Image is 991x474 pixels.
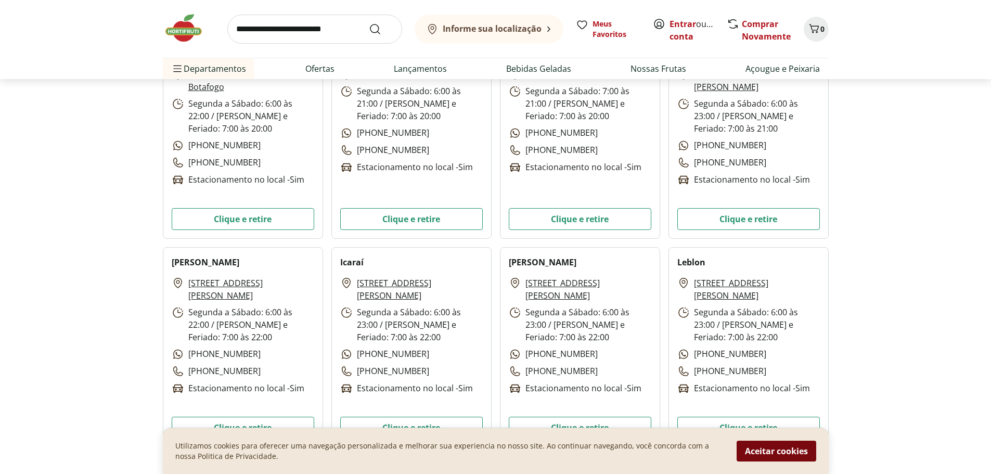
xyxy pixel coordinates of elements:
[340,208,483,230] button: Clique e retire
[415,15,563,44] button: Informe sua localização
[509,126,598,139] p: [PHONE_NUMBER]
[172,382,304,395] p: Estacionamento no local - Sim
[677,348,766,361] p: [PHONE_NUMBER]
[509,161,641,174] p: Estacionamento no local - Sim
[630,62,686,75] a: Nossas Frutas
[670,18,727,42] a: Criar conta
[670,18,696,30] a: Entrar
[172,208,314,230] button: Clique e retire
[340,348,429,361] p: [PHONE_NUMBER]
[340,256,364,268] h2: Icaraí
[677,365,766,378] p: [PHONE_NUMBER]
[742,18,791,42] a: Comprar Novamente
[172,417,314,439] button: Clique e retire
[340,85,483,122] p: Segunda a Sábado: 6:00 às 21:00 / [PERSON_NAME] e Feriado: 7:00 às 20:00
[576,19,640,40] a: Meus Favoritos
[677,208,820,230] button: Clique e retire
[172,365,261,378] p: [PHONE_NUMBER]
[340,417,483,439] button: Clique e retire
[394,62,447,75] a: Lançamentos
[509,306,651,343] p: Segunda a Sábado: 6:00 às 23:00 / [PERSON_NAME] e Feriado: 7:00 às 22:00
[175,441,724,462] p: Utilizamos cookies para oferecer uma navegação personalizada e melhorar sua experiencia no nosso ...
[163,12,215,44] img: Hortifruti
[694,68,820,93] a: [STREET_ADDRESS][PERSON_NAME]
[677,382,810,395] p: Estacionamento no local - Sim
[340,161,473,174] p: Estacionamento no local - Sim
[340,382,473,395] p: Estacionamento no local - Sim
[737,441,816,462] button: Aceitar cookies
[677,139,766,152] p: [PHONE_NUMBER]
[172,156,261,169] p: [PHONE_NUMBER]
[305,62,334,75] a: Ofertas
[670,18,716,43] span: ou
[357,277,483,302] a: [STREET_ADDRESS][PERSON_NAME]
[340,306,483,343] p: Segunda a Sábado: 6:00 às 23:00 / [PERSON_NAME] e Feriado: 7:00 às 22:00
[509,85,651,122] p: Segunda a Sábado: 7:00 às 21:00 / [PERSON_NAME] e Feriado: 7:00 às 20:00
[509,144,598,157] p: [PHONE_NUMBER]
[172,97,314,135] p: Segunda a Sábado: 6:00 às 22:00 / [PERSON_NAME] e Feriado: 7:00 às 20:00
[820,24,825,34] span: 0
[677,417,820,439] button: Clique e retire
[509,382,641,395] p: Estacionamento no local - Sim
[677,156,766,169] p: [PHONE_NUMBER]
[340,365,429,378] p: [PHONE_NUMBER]
[593,19,640,40] span: Meus Favoritos
[509,348,598,361] p: [PHONE_NUMBER]
[506,62,571,75] a: Bebidas Geladas
[804,17,829,42] button: Carrinho
[172,173,304,186] p: Estacionamento no local - Sim
[171,56,184,81] button: Menu
[509,417,651,439] button: Clique e retire
[677,306,820,343] p: Segunda a Sábado: 6:00 às 23:00 / [PERSON_NAME] e Feriado: 7:00 às 22:00
[172,139,261,152] p: [PHONE_NUMBER]
[677,173,810,186] p: Estacionamento no local - Sim
[525,277,651,302] a: [STREET_ADDRESS][PERSON_NAME]
[227,15,402,44] input: search
[340,126,429,139] p: [PHONE_NUMBER]
[172,306,314,343] p: Segunda a Sábado: 6:00 às 22:00 / [PERSON_NAME] e Feriado: 7:00 às 22:00
[172,256,239,268] h2: [PERSON_NAME]
[172,348,261,361] p: [PHONE_NUMBER]
[509,256,576,268] h2: [PERSON_NAME]
[745,62,820,75] a: Açougue e Peixaria
[188,277,314,302] a: [STREET_ADDRESS][PERSON_NAME]
[443,23,542,34] b: Informe sua localização
[188,68,314,93] a: Rua Prof. [PERSON_NAME], 355 - Botafogo
[677,97,820,135] p: Segunda a Sábado: 6:00 às 23:00 / [PERSON_NAME] e Feriado: 7:00 às 21:00
[340,144,429,157] p: [PHONE_NUMBER]
[677,256,705,268] h2: Leblon
[369,23,394,35] button: Submit Search
[171,56,246,81] span: Departamentos
[509,208,651,230] button: Clique e retire
[694,277,820,302] a: [STREET_ADDRESS][PERSON_NAME]
[509,365,598,378] p: [PHONE_NUMBER]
